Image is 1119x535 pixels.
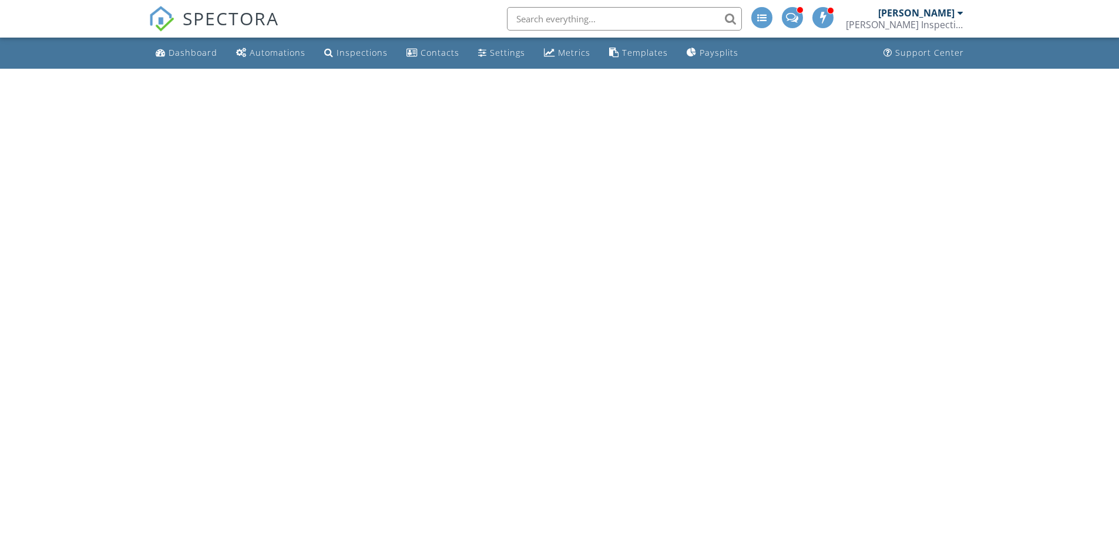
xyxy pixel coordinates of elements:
[169,47,217,58] div: Dashboard
[421,47,459,58] div: Contacts
[149,16,279,41] a: SPECTORA
[490,47,525,58] div: Settings
[507,7,742,31] input: Search everything...
[682,42,743,64] a: Paysplits
[183,6,279,31] span: SPECTORA
[846,19,963,31] div: Morrell Inspection Services of Houston, LLC
[320,42,392,64] a: Inspections
[622,47,668,58] div: Templates
[539,42,595,64] a: Metrics
[231,42,310,64] a: Automations (Advanced)
[151,42,222,64] a: Dashboard
[250,47,305,58] div: Automations
[337,47,388,58] div: Inspections
[700,47,738,58] div: Paysplits
[878,7,955,19] div: [PERSON_NAME]
[473,42,530,64] a: Settings
[604,42,673,64] a: Templates
[402,42,464,64] a: Contacts
[558,47,590,58] div: Metrics
[879,42,969,64] a: Support Center
[149,6,174,32] img: The Best Home Inspection Software - Spectora
[895,47,964,58] div: Support Center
